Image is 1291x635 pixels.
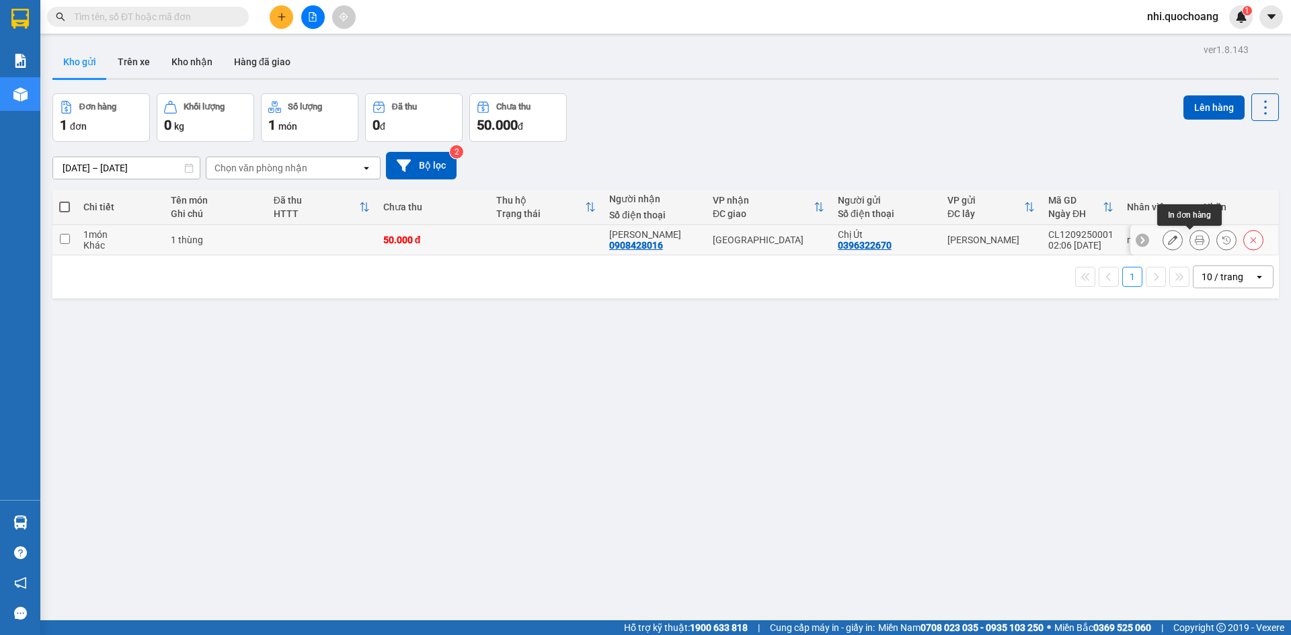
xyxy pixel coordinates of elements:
[278,121,297,132] span: món
[301,5,325,29] button: file-add
[947,235,1035,245] div: [PERSON_NAME]
[184,102,225,112] div: Khối lượng
[79,102,116,112] div: Đơn hàng
[838,208,934,219] div: Số điện thoại
[609,194,699,204] div: Người nhận
[171,208,260,219] div: Ghi chú
[261,93,358,142] button: Số lượng1món
[14,577,27,589] span: notification
[74,9,233,24] input: Tìm tên, số ĐT hoặc mã đơn
[1161,620,1163,635] span: |
[921,622,1044,633] strong: 0708 023 035 - 0935 103 250
[1204,202,1271,212] div: Nhãn
[1048,229,1113,240] div: CL1209250001
[267,189,377,225] th: Toggle SortBy
[713,208,814,219] div: ĐC giao
[107,46,161,78] button: Trên xe
[277,12,286,22] span: plus
[1122,267,1142,287] button: 1
[53,157,200,179] input: Select a date range.
[947,208,1024,219] div: ĐC lấy
[496,195,585,206] div: Thu hộ
[1048,208,1103,219] div: Ngày ĐH
[164,117,171,133] span: 0
[171,195,260,206] div: Tên món
[1157,204,1222,226] div: In đơn hàng
[392,102,417,112] div: Đã thu
[365,93,463,142] button: Đã thu0đ
[52,93,150,142] button: Đơn hàng1đơn
[1265,11,1278,23] span: caret-down
[1204,42,1249,57] div: ver 1.8.143
[274,195,359,206] div: Đã thu
[518,121,523,132] span: đ
[1243,6,1252,15] sup: 1
[1136,8,1229,25] span: nhi.quochoang
[56,12,65,22] span: search
[706,189,831,225] th: Toggle SortBy
[713,235,824,245] div: [GEOGRAPHIC_DATA]
[1183,95,1245,120] button: Lên hàng
[270,5,293,29] button: plus
[609,210,699,220] div: Số điện thoại
[268,117,276,133] span: 1
[624,620,748,635] span: Hỗ trợ kỹ thuật:
[288,102,322,112] div: Số lượng
[11,9,29,29] img: logo-vxr
[13,87,28,101] img: warehouse-icon
[274,208,359,219] div: HTTT
[171,235,260,245] div: 1 thùng
[1245,6,1249,15] span: 1
[947,195,1024,206] div: VP gửi
[386,152,457,179] button: Bộ lọc
[941,189,1042,225] th: Toggle SortBy
[838,195,934,206] div: Người gửi
[83,202,157,212] div: Chi tiết
[1054,620,1151,635] span: Miền Bắc
[70,121,87,132] span: đơn
[1254,271,1265,282] svg: open
[1127,202,1190,212] div: Nhân viên
[1259,5,1283,29] button: caret-down
[14,546,27,559] span: question-circle
[383,202,483,212] div: Chưa thu
[361,163,372,173] svg: open
[1127,235,1190,245] div: nhi.quochoang
[1093,622,1151,633] strong: 0369 525 060
[496,208,585,219] div: Trạng thái
[609,240,663,251] div: 0908428016
[1048,240,1113,251] div: 02:06 [DATE]
[14,607,27,620] span: message
[758,620,760,635] span: |
[1048,195,1103,206] div: Mã GD
[1235,11,1247,23] img: icon-new-feature
[13,54,28,68] img: solution-icon
[1216,623,1226,632] span: copyright
[477,117,518,133] span: 50.000
[838,240,892,251] div: 0396322670
[373,117,380,133] span: 0
[609,229,699,240] div: Anh Hoàng
[157,93,254,142] button: Khối lượng0kg
[1042,189,1120,225] th: Toggle SortBy
[332,5,356,29] button: aim
[52,46,107,78] button: Kho gửi
[60,117,67,133] span: 1
[770,620,875,635] span: Cung cấp máy in - giấy in:
[383,235,483,245] div: 50.000 đ
[450,145,463,159] sup: 2
[496,102,531,112] div: Chưa thu
[174,121,184,132] span: kg
[308,12,317,22] span: file-add
[1047,625,1051,630] span: ⚪️
[223,46,301,78] button: Hàng đã giao
[690,622,748,633] strong: 1900 633 818
[13,515,28,530] img: warehouse-icon
[339,12,348,22] span: aim
[1202,270,1243,284] div: 10 / trang
[83,229,157,240] div: 1 món
[83,240,157,251] div: Khác
[878,620,1044,635] span: Miền Nam
[1163,230,1183,250] div: Sửa đơn hàng
[469,93,567,142] button: Chưa thu50.000đ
